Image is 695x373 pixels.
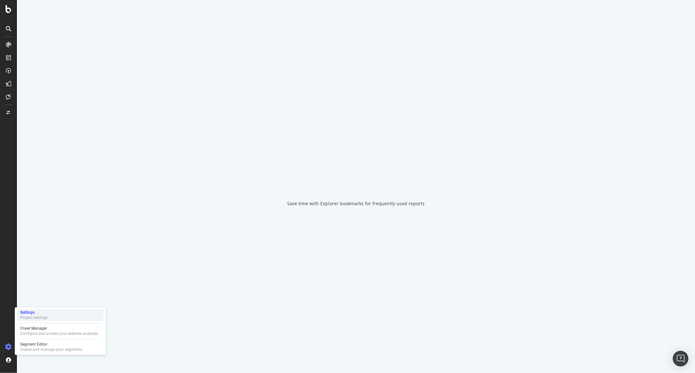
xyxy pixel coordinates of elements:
div: Segment Editor [20,342,82,347]
div: Settings [20,310,48,315]
a: Segment EditorCreate and manage your segments [18,341,104,353]
div: Save time with Explorer bookmarks for frequently used reports [287,200,425,207]
div: Create and manage your segments [20,347,82,352]
div: Crawl Manager [20,326,98,331]
div: Open Intercom Messenger [673,351,688,366]
div: Configure and access your website analyses [20,331,98,336]
div: animation [333,166,380,190]
a: Crawl ManagerConfigure and access your website analyses [18,325,104,337]
a: SettingsProject settings [18,309,104,321]
div: Project settings [20,315,48,320]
